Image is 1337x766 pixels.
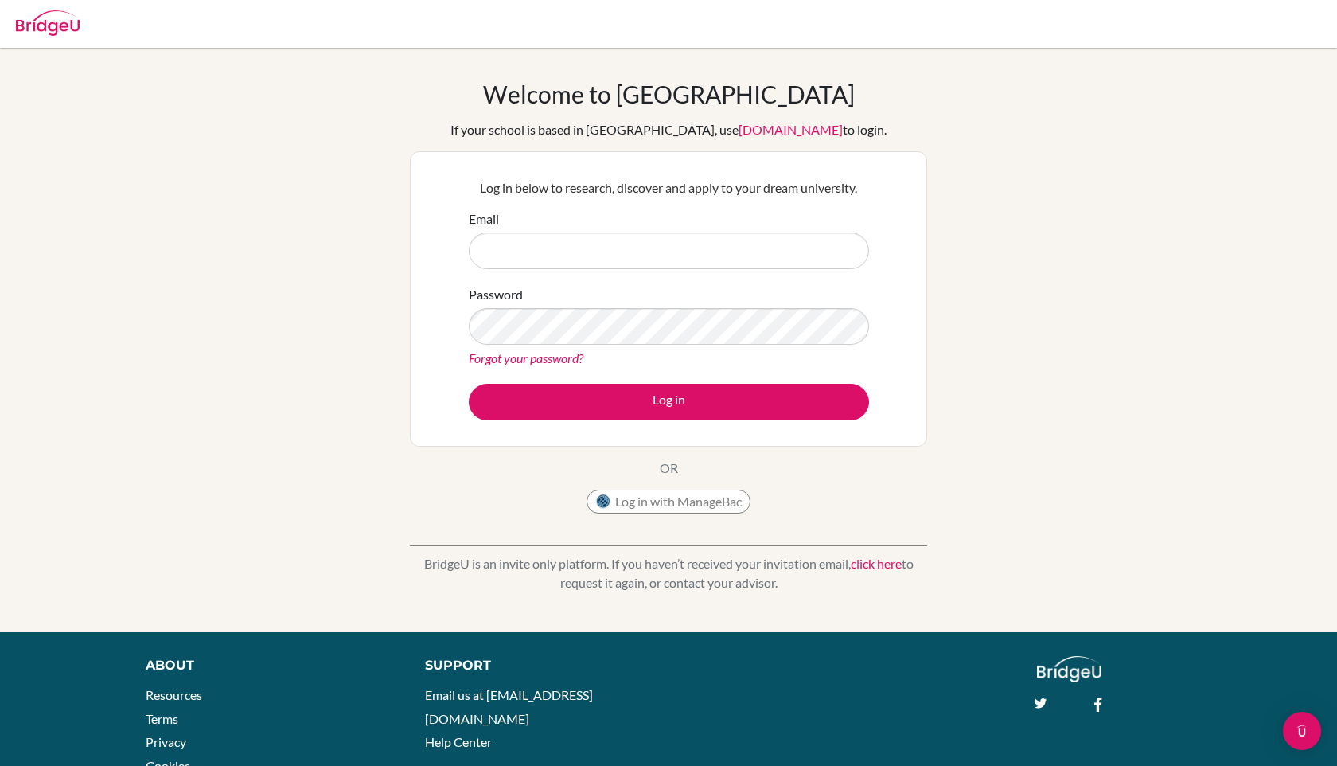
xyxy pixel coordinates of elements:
label: Email [469,209,499,229]
div: About [146,656,389,675]
a: Terms [146,711,178,726]
button: Log in [469,384,869,420]
h1: Welcome to [GEOGRAPHIC_DATA] [483,80,855,108]
a: Email us at [EMAIL_ADDRESS][DOMAIN_NAME] [425,687,593,726]
button: Log in with ManageBac [587,490,750,514]
p: BridgeU is an invite only platform. If you haven’t received your invitation email, to request it ... [410,554,927,592]
a: Privacy [146,734,186,749]
p: Log in below to research, discover and apply to your dream university. [469,178,869,197]
label: Password [469,285,523,304]
a: Help Center [425,734,492,749]
a: Resources [146,687,202,702]
a: click here [851,556,902,571]
img: logo_white@2x-f4f0deed5e89b7ecb1c2cc34c3e3d731f90f0f143d5ea2071677605dd97b5244.png [1037,656,1101,682]
p: OR [660,459,678,478]
div: Support [425,656,651,675]
img: Bridge-U [16,10,80,36]
a: [DOMAIN_NAME] [739,122,843,137]
a: Forgot your password? [469,350,583,365]
div: Open Intercom Messenger [1283,712,1321,750]
div: If your school is based in [GEOGRAPHIC_DATA], use to login. [450,120,887,139]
